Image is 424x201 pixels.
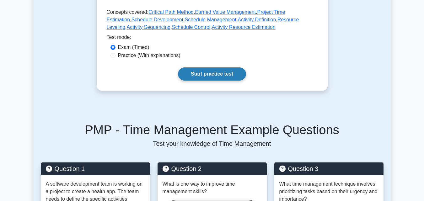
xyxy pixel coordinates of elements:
[127,24,171,30] a: Activity Sequencing
[131,17,183,22] a: Schedule Development
[107,34,318,44] div: Test mode:
[178,67,246,81] a: Start practice test
[118,52,180,59] label: Practice (With explanations)
[195,9,256,15] a: Earned Value Management
[118,44,149,51] label: Exam (Timed)
[279,165,378,172] h5: Question 3
[163,180,262,195] p: What is one way to improve time management skills?
[172,24,211,30] a: Schedule Control
[148,9,194,15] a: Critical Path Method
[185,17,237,22] a: Schedule Management
[46,165,145,172] h5: Question 1
[41,122,384,137] h5: PMP - Time Management Example Questions
[41,140,384,147] p: Test your knowledge of Time Management
[238,17,276,22] a: Activity Definition
[107,8,318,34] p: Concepts covered: , , , , , , , , ,
[163,165,262,172] h5: Question 2
[107,17,299,30] a: Resource Leveling
[212,24,276,30] a: Activity Resource Estimation
[107,9,285,22] a: Project Time Estimation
